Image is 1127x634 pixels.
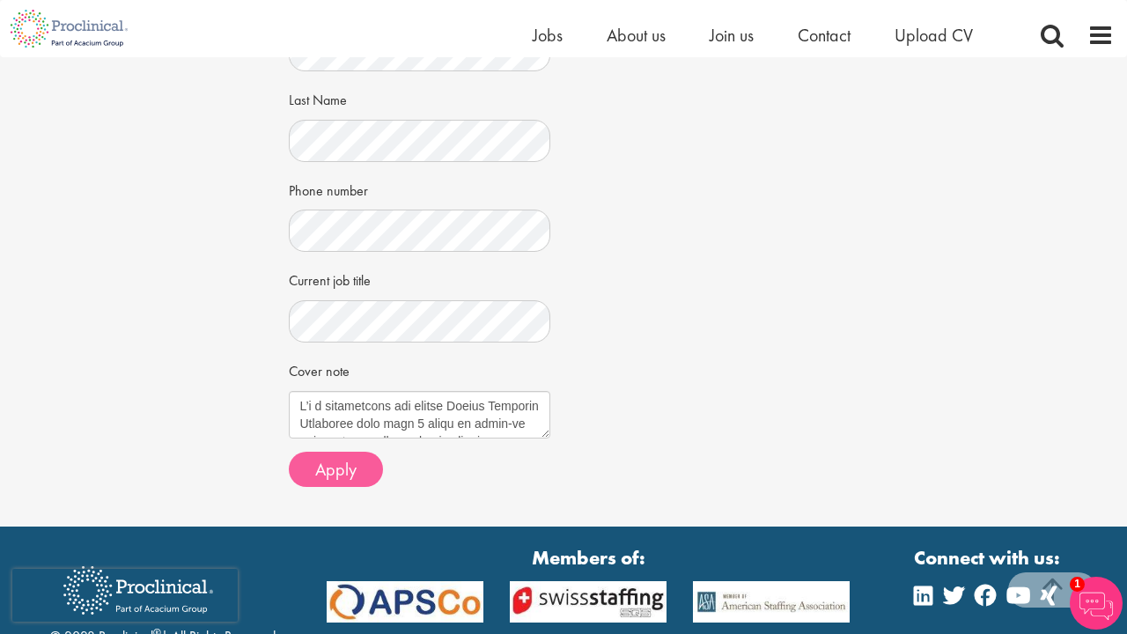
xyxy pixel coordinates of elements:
button: Apply [289,452,383,487]
img: APSCo [497,581,680,623]
a: Jobs [533,24,563,47]
span: Apply [315,458,357,481]
a: Upload CV [895,24,973,47]
a: Contact [798,24,851,47]
iframe: reCAPTCHA [12,569,238,622]
img: Proclinical Recruitment [50,554,226,627]
a: Join us [710,24,754,47]
label: Last Name [289,85,347,111]
img: Chatbot [1070,577,1123,630]
textarea: L’i d sitametcons adi elitse Doeius Temporin Utlaboree dolo magn 7 aliqu en admin-ve quisnostru e... [289,391,551,439]
label: Phone number [289,175,368,202]
span: 1 [1070,577,1085,592]
img: APSCo [313,581,497,623]
img: APSCo [680,581,863,623]
strong: Connect with us: [914,544,1064,571]
label: Current job title [289,265,371,291]
a: About us [607,24,666,47]
label: Cover note [289,356,350,382]
strong: Members of: [327,544,851,571]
